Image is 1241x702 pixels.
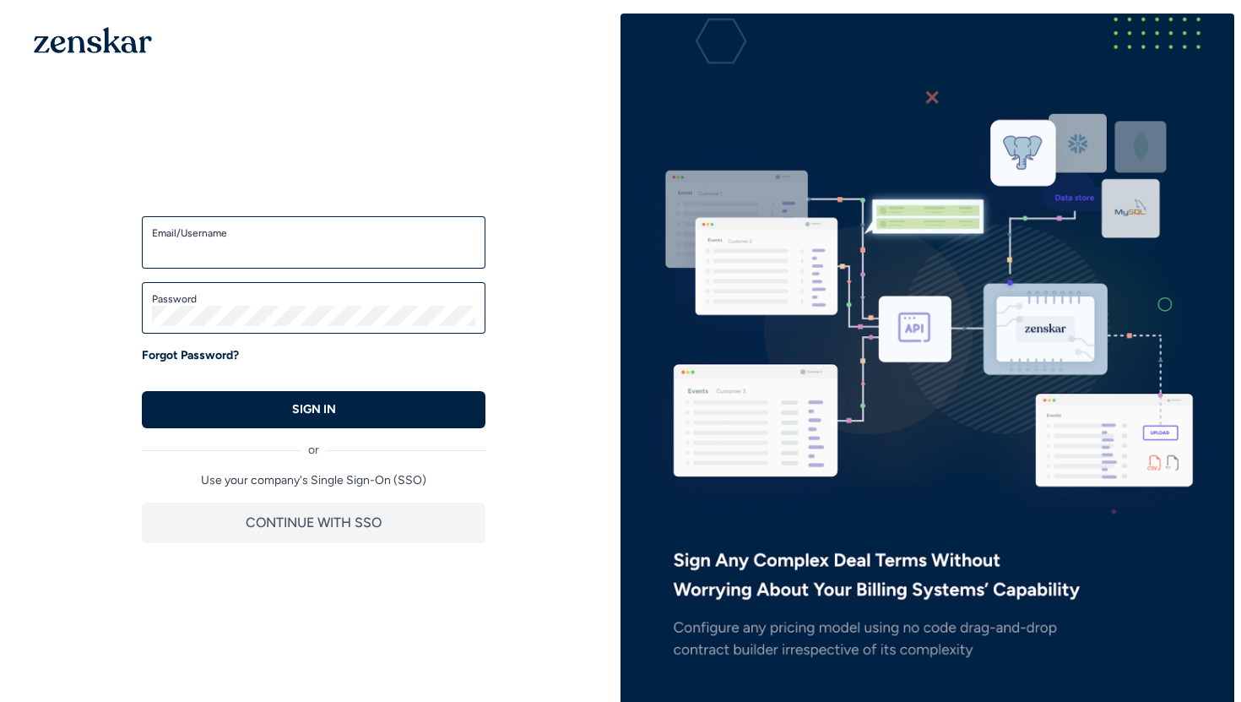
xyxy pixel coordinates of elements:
[142,503,485,543] button: CONTINUE WITH SSO
[152,292,475,306] label: Password
[34,27,152,53] img: 1OGAJ2xQqyY4LXKgY66KYq0eOWRCkrZdAb3gUhuVAqdWPZE9SRJmCz+oDMSn4zDLXe31Ii730ItAGKgCKgCCgCikA4Av8PJUP...
[152,226,475,240] label: Email/Username
[292,401,336,418] p: SIGN IN
[142,428,485,459] div: or
[142,391,485,428] button: SIGN IN
[142,472,485,489] p: Use your company's Single Sign-On (SSO)
[142,347,239,364] a: Forgot Password?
